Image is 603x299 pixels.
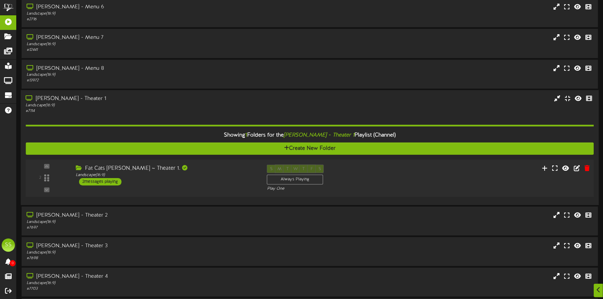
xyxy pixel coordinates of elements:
[26,143,594,155] button: Create New Folder
[27,286,257,292] div: # 7703
[27,280,257,286] div: Landscape ( 16:9 )
[21,128,599,143] div: Showing Folders for the Playlist (Channel)
[79,178,122,185] div: 2 messages playing
[284,132,354,138] i: [PERSON_NAME] - Theater 1
[26,108,256,114] div: # 7114
[76,172,257,178] div: Landscape ( 16:9 )
[2,239,15,252] div: SS
[27,17,257,22] div: # 2716
[27,34,257,42] div: [PERSON_NAME] - Menu 7
[267,175,323,185] div: Always Playing
[27,3,257,11] div: [PERSON_NAME] - Menu 6
[27,250,257,255] div: Landscape ( 16:9 )
[245,132,247,138] span: 1
[26,95,256,103] div: [PERSON_NAME] - Theater 1
[267,186,400,192] div: Play One
[27,242,257,250] div: [PERSON_NAME] - Theater 3
[27,72,257,78] div: Landscape ( 16:9 )
[27,255,257,261] div: # 7698
[27,219,257,225] div: Landscape ( 16:9 )
[27,78,257,83] div: # 13972
[26,103,256,108] div: Landscape ( 16:9 )
[27,42,257,47] div: Landscape ( 16:9 )
[27,212,257,219] div: [PERSON_NAME] - Theater 2
[10,260,16,266] span: 0
[76,164,257,172] div: Fat Cats [PERSON_NAME] ~ Theater 1.
[27,225,257,231] div: # 7697
[27,11,257,17] div: Landscape ( 16:9 )
[27,65,257,72] div: [PERSON_NAME] - Menu 8
[27,273,257,280] div: [PERSON_NAME] - Theater 4
[27,47,257,53] div: # 12441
